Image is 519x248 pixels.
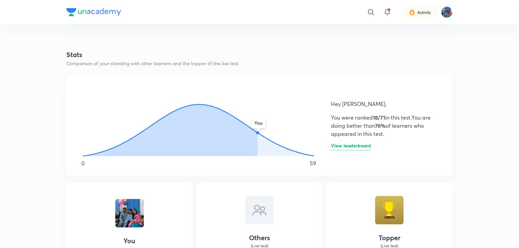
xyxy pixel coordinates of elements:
[441,6,453,18] img: Sudhakara Rao
[254,120,263,126] text: You
[375,122,386,129] span: 76%
[81,159,85,167] p: 0
[310,159,316,167] p: 59
[202,233,317,243] h4: Others
[409,8,415,16] img: activity
[66,50,453,60] h4: Stats
[72,236,187,246] h4: You
[66,60,453,67] p: Comparison of your standing with other learners and the topper of the live test
[66,8,121,16] img: Company Logo
[332,233,447,243] h4: Topper
[331,143,371,150] h6: View leaderboard
[331,113,436,138] p: You were ranked in this test. You are doing better than of learners who appeared in this test.
[373,114,385,121] span: 18/71
[331,100,436,108] h5: Hey [PERSON_NAME],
